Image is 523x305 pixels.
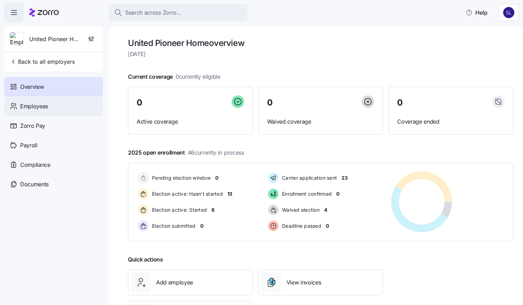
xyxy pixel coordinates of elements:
[200,222,203,229] span: 0
[4,155,103,174] a: Compliance
[397,117,505,126] span: Coverage ended
[211,206,215,213] span: 6
[336,190,339,197] span: 0
[128,148,244,157] span: 2025 open enrollment
[20,141,38,150] span: Payroll
[150,174,211,181] span: Pending election window
[150,222,196,229] span: Election submitted
[280,174,337,181] span: Carrier application sent
[280,206,320,213] span: Waived election
[7,55,78,69] button: Back to all employers
[4,135,103,155] a: Payroll
[466,8,488,17] span: Help
[150,206,207,213] span: Election active: Started
[4,116,103,135] a: Zorro Pay
[125,8,182,17] span: Search across Zorro...
[326,222,329,229] span: 0
[280,190,332,197] span: Enrollment confirmed
[267,117,375,126] span: Waived coverage
[267,99,273,107] span: 0
[128,255,163,264] span: Quick actions
[287,278,321,287] span: View invoices
[10,57,75,66] span: Back to all employers
[188,148,244,157] span: 46 currently in process
[4,77,103,96] a: Overview
[215,174,218,181] span: 0
[324,206,327,213] span: 4
[156,278,193,287] span: Add employee
[20,161,50,169] span: Compliance
[20,122,45,130] span: Zorro Pay
[503,7,514,18] img: 9541d6806b9e2684641ca7bfe3afc45a
[137,117,244,126] span: Active coverage
[20,102,48,111] span: Employees
[20,180,49,189] span: Documents
[108,4,248,21] button: Search across Zorro...
[29,35,79,44] span: United Pioneer Home
[227,190,232,197] span: 13
[128,50,513,58] span: [DATE]
[4,96,103,116] a: Employees
[128,38,513,48] h1: United Pioneer Home overview
[176,72,220,81] span: 0 currently eligible
[128,72,220,81] span: Current coverage
[20,83,44,91] span: Overview
[150,190,223,197] span: Election active: Hasn't started
[280,222,321,229] span: Deadline passed
[341,174,347,181] span: 23
[460,6,493,19] button: Help
[4,174,103,194] a: Documents
[10,32,23,46] img: Employer logo
[397,99,403,107] span: 0
[137,99,142,107] span: 0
